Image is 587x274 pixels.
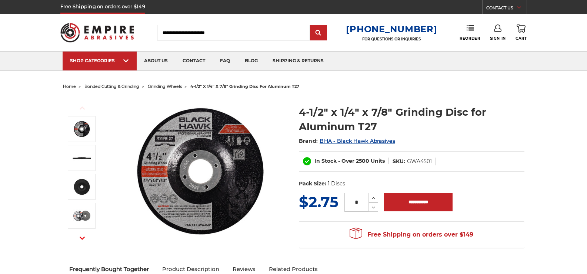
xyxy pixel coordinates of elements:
a: bonded cutting & grinding [84,84,139,89]
dt: Pack Size: [299,180,326,188]
a: contact [175,52,213,70]
span: In Stock [314,158,337,164]
span: Brand: [299,138,318,144]
input: Submit [311,26,326,40]
h1: 4-1/2" x 1/4" x 7/8" Grinding Disc for Aluminum T27 [299,105,524,134]
img: BHA 4.5 inch grinding disc for aluminum [73,207,91,225]
span: Reorder [460,36,480,41]
a: [PHONE_NUMBER] [346,24,437,34]
button: Previous [73,100,91,116]
img: aluminum grinding disc [73,149,91,167]
img: Empire Abrasives [60,18,134,47]
a: BHA - Black Hawk Abrasives [320,138,395,144]
span: Free Shipping on orders over $149 [350,227,473,242]
span: - Over [338,158,354,164]
img: 4-1/2" x 1/4" x 7/8" Grinding Disc for Aluminum T27 [73,178,91,196]
a: CONTACT US [486,4,527,14]
span: Units [371,158,385,164]
img: 4.5 inch grinding wheel for aluminum [73,120,91,138]
span: $2.75 [299,193,338,211]
p: FOR QUESTIONS OR INQUIRIES [346,37,437,42]
div: SHOP CATEGORIES [70,58,129,63]
a: about us [137,52,175,70]
a: faq [213,52,237,70]
dd: 1 Discs [328,180,345,188]
button: Next [73,230,91,246]
span: Sign In [490,36,506,41]
span: Cart [516,36,527,41]
dd: GWA4501 [407,158,432,165]
a: home [63,84,76,89]
a: grinding wheels [148,84,182,89]
a: Cart [516,24,527,41]
span: 4-1/2" x 1/4" x 7/8" grinding disc for aluminum t27 [190,84,299,89]
span: 2500 [356,158,369,164]
dt: SKU: [393,158,405,165]
img: 4.5 inch grinding wheel for aluminum [126,97,274,245]
a: Reorder [460,24,480,40]
a: blog [237,52,265,70]
a: shipping & returns [265,52,331,70]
